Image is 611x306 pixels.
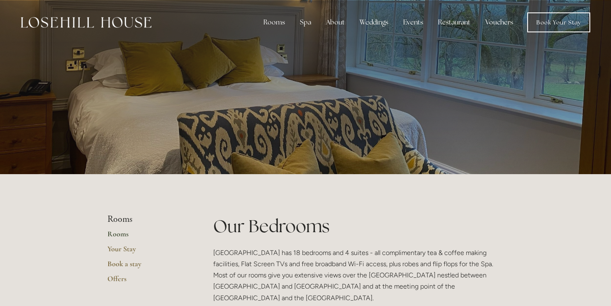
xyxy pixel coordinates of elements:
div: About [319,14,351,31]
li: Rooms [107,214,187,225]
img: Losehill House [21,17,151,28]
a: Vouchers [479,14,520,31]
h1: Our Bedrooms [213,214,504,238]
a: Offers [107,274,187,289]
div: Spa [293,14,318,31]
a: Book Your Stay [527,12,590,32]
div: Weddings [353,14,395,31]
a: Rooms [107,229,187,244]
p: [GEOGRAPHIC_DATA] has 18 bedrooms and 4 suites - all complimentary tea & coffee making facilities... [213,247,504,304]
div: Events [397,14,430,31]
div: Restaurant [431,14,477,31]
a: Your Stay [107,244,187,259]
a: Book a stay [107,259,187,274]
div: Rooms [257,14,292,31]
